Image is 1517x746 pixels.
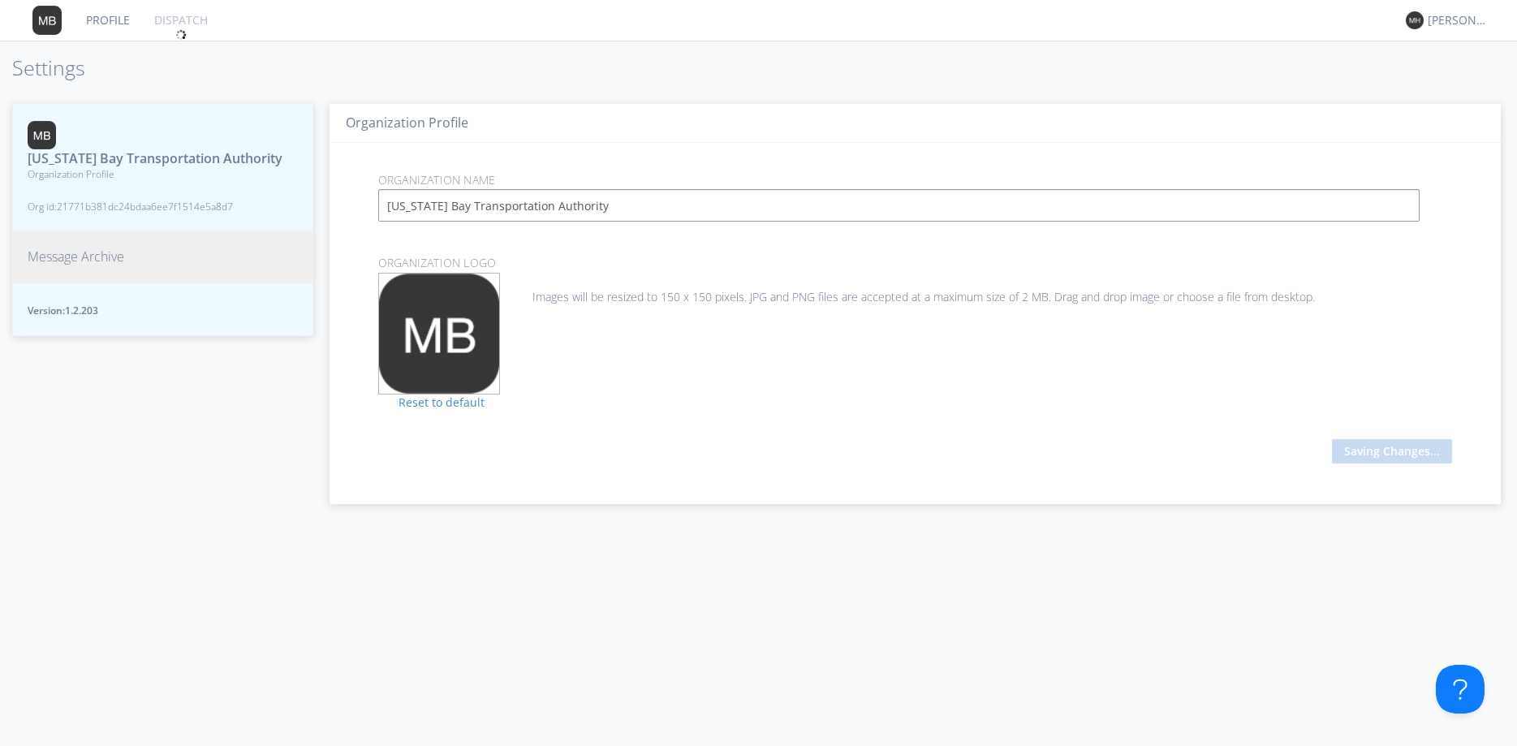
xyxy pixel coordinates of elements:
[28,304,298,317] span: Version: 1.2.203
[378,395,485,410] a: Reset to default
[12,283,313,336] button: Version:1.2.203
[28,248,124,266] span: Message Archive
[12,231,313,283] button: Message Archive
[1406,11,1424,29] img: 373638.png
[1428,12,1489,28] div: [PERSON_NAME]
[1436,665,1485,714] iframe: Toggle Customer Support
[28,149,282,168] span: [US_STATE] Bay Transportation Authority
[32,6,62,35] img: 373638.png
[12,104,313,231] button: [US_STATE] Bay Transportation AuthorityOrganization ProfileOrg id:21771b381dc24bdaa6ee7f1514e5a8d7
[366,171,1464,189] p: Organization Name
[346,116,1485,131] h3: Organization Profile
[366,254,1464,272] p: Organization Logo
[28,167,282,181] span: Organization Profile
[1332,439,1452,464] button: Saving Changes...
[28,121,56,149] img: 373638.png
[379,274,499,394] img: 373638.png
[378,189,1420,222] input: Enter Organization Name
[378,273,1452,305] div: Images will be resized to 150 x 150 pixels. JPG and PNG files are accepted at a maximum size of 2...
[28,200,282,213] span: Org id: 21771b381dc24bdaa6ee7f1514e5a8d7
[175,29,187,41] img: spin.svg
